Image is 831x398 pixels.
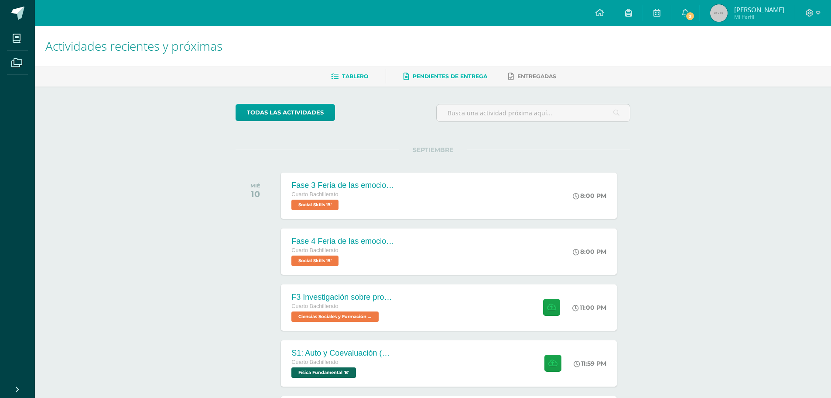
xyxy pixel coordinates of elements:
span: Cuarto Bachillerato [291,359,338,365]
div: 11:59 PM [574,360,606,367]
a: Pendientes de entrega [404,69,487,83]
div: 11:00 PM [572,304,606,311]
span: [PERSON_NAME] [734,5,784,14]
span: Ciencias Sociales y Formación Ciudadana 'B' [291,311,379,322]
span: Entregadas [517,73,556,80]
div: S1: Auto y Coevaluación (Magnetismo/Conceptos Básicos) [291,349,396,358]
span: SEPTIEMBRE [399,146,467,154]
div: 10 [250,189,260,199]
span: Social Skills 'B' [291,200,339,210]
span: Mi Perfil [734,13,784,21]
div: F3 Investigación sobre problemas de salud mental como fenómeno social [291,293,396,302]
span: Cuarto Bachillerato [291,191,338,197]
div: Fase 3 Feria de las emociones [291,181,396,190]
span: 2 [685,11,695,21]
span: Cuarto Bachillerato [291,303,338,309]
div: 8:00 PM [573,192,606,200]
span: Pendientes de entrega [413,73,487,80]
div: 8:00 PM [573,248,606,256]
span: Social Skills 'B' [291,256,339,266]
a: todas las Actividades [236,104,335,121]
span: Tablero [342,73,368,80]
span: Actividades recientes y próximas [45,38,222,54]
div: MIÉ [250,183,260,189]
a: Entregadas [508,69,556,83]
span: Física Fundamental 'B' [291,367,356,378]
img: 45x45 [710,4,728,22]
input: Busca una actividad próxima aquí... [437,104,630,121]
span: Cuarto Bachillerato [291,247,338,253]
div: Fase 4 Feria de las emociones [291,237,396,246]
a: Tablero [331,69,368,83]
